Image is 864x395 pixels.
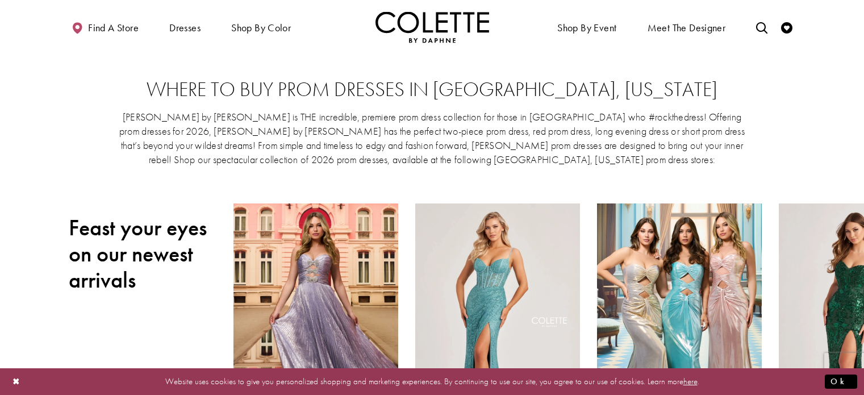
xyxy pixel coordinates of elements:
span: Dresses [169,22,201,34]
span: Shop By Event [554,11,619,43]
span: Shop By Event [557,22,616,34]
button: Submit Dialog [825,375,857,389]
span: Find a store [88,22,139,34]
p: [PERSON_NAME] by [PERSON_NAME] is THE incredible, premiere prom dress collection for those in [GE... [119,110,746,167]
a: Toggle search [753,11,770,43]
span: Dresses [166,11,203,43]
img: Colette by Daphne [375,11,489,43]
a: Visit Home Page [375,11,489,43]
button: Close Dialog [7,372,26,392]
span: Meet the designer [648,22,726,34]
a: Meet the designer [645,11,729,43]
span: Shop by color [228,11,294,43]
a: here [683,376,698,387]
h2: Feast your eyes on our newest arrivals [69,215,216,293]
span: Shop by color [231,22,291,34]
p: Website uses cookies to give you personalized shopping and marketing experiences. By continuing t... [82,374,782,389]
a: Find a store [69,11,141,43]
h2: Where to buy prom dresses in [GEOGRAPHIC_DATA], [US_STATE] [91,78,773,101]
a: Check Wishlist [778,11,795,43]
